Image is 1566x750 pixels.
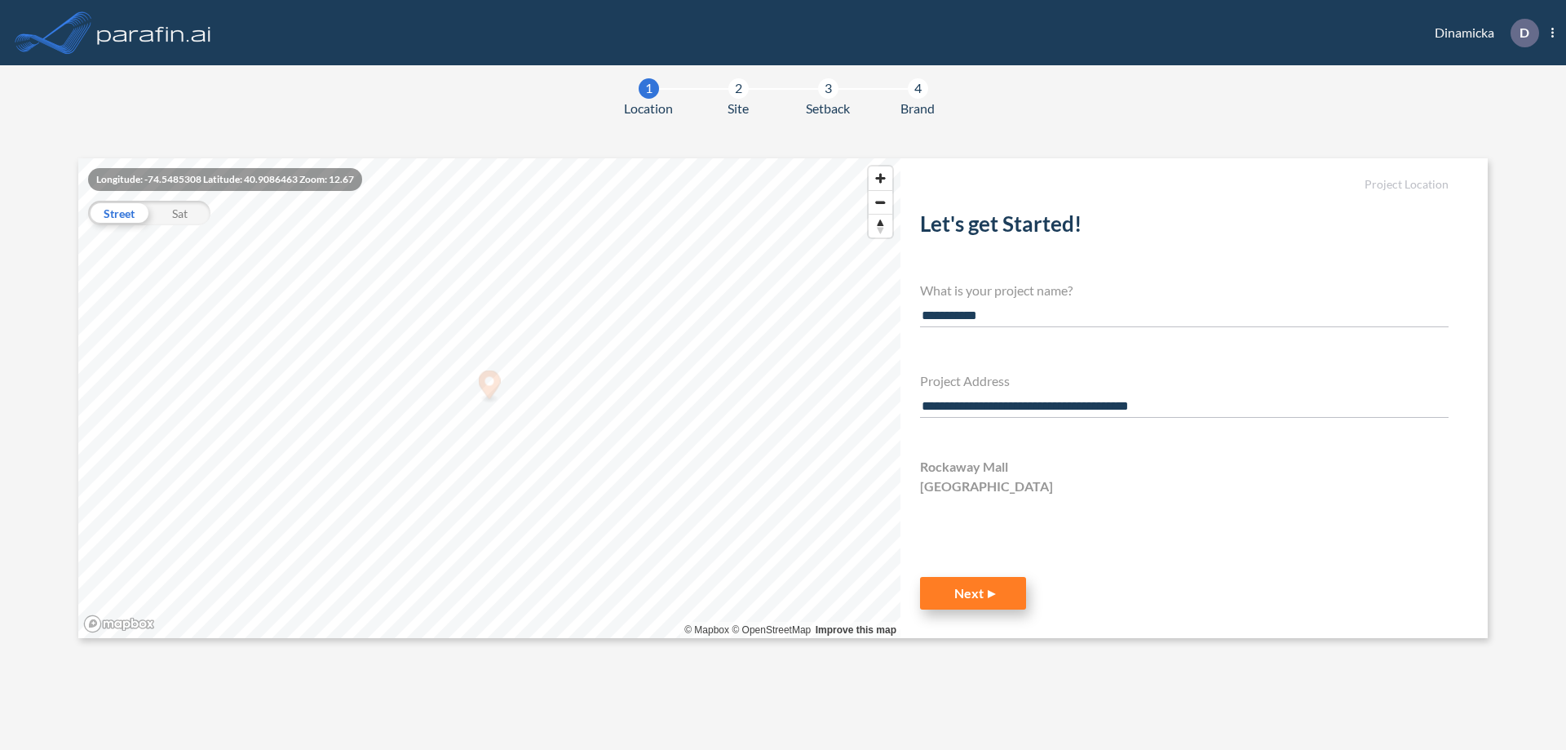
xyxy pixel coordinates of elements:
span: [GEOGRAPHIC_DATA] [920,477,1053,496]
span: Rockaway Mall [920,457,1008,477]
div: Sat [149,201,210,225]
div: 1 [639,78,659,99]
a: Mapbox homepage [83,615,155,633]
span: Reset bearing to north [869,215,892,237]
div: Longitude: -74.5485308 Latitude: 40.9086463 Zoom: 12.67 [88,168,362,191]
a: OpenStreetMap [732,624,811,636]
canvas: Map [78,158,900,638]
button: Next [920,577,1026,610]
div: 2 [728,78,749,99]
p: D [1520,25,1529,40]
h5: Project Location [920,178,1449,192]
div: Map marker [479,371,501,404]
button: Reset bearing to north [869,214,892,237]
div: 4 [908,78,928,99]
img: logo [94,16,215,49]
a: Mapbox [684,624,729,636]
button: Zoom in [869,166,892,190]
h2: Let's get Started! [920,211,1449,243]
h4: What is your project name? [920,282,1449,298]
h4: Project Address [920,373,1449,388]
div: 3 [818,78,838,99]
a: Improve this map [816,624,896,636]
span: Brand [900,99,935,118]
button: Zoom out [869,190,892,214]
span: Location [624,99,673,118]
div: Street [88,201,149,225]
div: Dinamicka [1410,19,1554,47]
span: Setback [806,99,850,118]
span: Zoom out [869,191,892,214]
span: Site [728,99,749,118]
